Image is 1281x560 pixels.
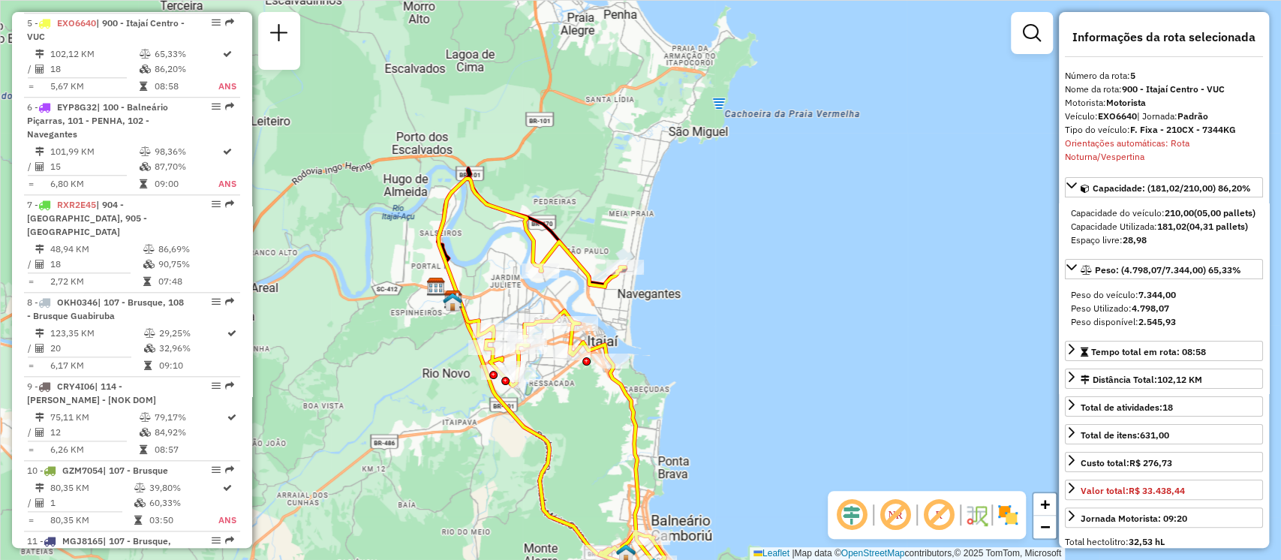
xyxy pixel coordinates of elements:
td: = [27,79,35,94]
td: 39,80% [149,480,218,495]
td: / [27,159,35,174]
span: Ocultar deslocamento [834,497,870,533]
strong: 32,53 hL [1129,536,1165,547]
strong: Motorista [1106,97,1146,108]
div: Custo total: [1081,456,1172,470]
em: Opções [212,465,221,474]
td: / [27,495,35,510]
em: Opções [212,102,221,111]
strong: (05,00 pallets) [1194,207,1255,218]
div: Distância Total: [1081,373,1202,387]
em: Opções [212,297,221,306]
td: 18 [50,257,143,272]
strong: 631,00 [1140,429,1169,441]
td: 5,67 KM [50,79,139,94]
span: | 100 - Balneário Piçarras, 101 - PENHA, 102 - Navegantes [27,101,168,140]
i: Total de Atividades [35,498,44,507]
i: Tempo total em rota [134,516,142,525]
strong: 18 [1162,402,1173,413]
div: Total hectolitro: [1065,535,1263,549]
td: 15 [50,159,139,174]
td: = [27,442,35,457]
strong: (04,31 pallets) [1186,221,1248,232]
div: Capacidade: (181,02/210,00) 86,20% [1065,200,1263,253]
i: Tempo total em rota [140,82,147,91]
td: = [27,274,35,289]
div: Nome da rota: [1065,83,1263,96]
td: 86,69% [158,242,233,257]
span: RXR2E45 [57,199,96,210]
span: 6 - [27,101,168,140]
td: 12 [50,425,138,440]
div: Total de itens: [1081,429,1169,442]
span: 10 - [27,465,168,476]
div: Motorista: [1065,96,1263,110]
span: | 114 - [PERSON_NAME] - [NOK DOM] [27,381,156,405]
div: Veículo: [1065,110,1263,123]
i: % de utilização da cubagem [134,498,146,507]
td: 84,92% [153,425,226,440]
td: 101,99 KM [50,144,139,159]
em: Rota exportada [225,18,234,27]
td: 2,72 KM [50,274,143,289]
em: Rota exportada [225,465,234,474]
td: 98,36% [154,144,218,159]
a: OpenStreetMap [841,548,905,558]
span: + [1040,495,1050,513]
span: Total de atividades: [1081,402,1173,413]
i: Distância Total [35,413,44,422]
td: 32,96% [158,341,226,356]
i: Rota otimizada [223,50,232,59]
td: 03:50 [149,513,218,528]
span: 102,12 KM [1157,374,1202,385]
td: 80,35 KM [50,480,134,495]
strong: EXO6640 [1098,110,1137,122]
span: 5 - [27,17,185,42]
div: Orientações automáticas: Rota Noturna/Vespertina [1065,137,1263,164]
i: Distância Total [35,147,44,156]
div: Número da rota: [1065,69,1263,83]
div: Tipo do veículo: [1065,123,1263,137]
img: Fluxo de ruas [964,503,988,527]
i: Total de Atividades [35,162,44,171]
span: CRY4I06 [57,381,95,392]
i: % de utilização da cubagem [139,428,150,437]
div: Map data © contributors,© 2025 TomTom, Microsoft [750,547,1065,560]
span: 7 - [27,199,147,237]
i: % de utilização do peso [140,50,151,59]
strong: 181,02 [1157,221,1186,232]
strong: Padrão [1177,110,1208,122]
a: Zoom in [1033,493,1056,516]
td: / [27,62,35,77]
i: % de utilização do peso [144,329,155,338]
a: Leaflet [753,548,789,558]
td: 08:57 [153,442,226,457]
div: Espaço livre: [1071,233,1257,247]
i: Rota otimizada [227,329,236,338]
em: Opções [212,18,221,27]
a: Exibir filtros [1017,18,1047,48]
i: Total de Atividades [35,344,44,353]
i: Rota otimizada [223,147,232,156]
span: EYP8G32 [57,101,97,113]
td: ANS [218,176,237,191]
img: FAD CDD Camboriú [443,292,462,312]
i: Rota otimizada [223,483,232,492]
i: Tempo total em rota [140,179,147,188]
div: Capacidade Utilizada: [1071,220,1257,233]
td: 65,33% [154,47,218,62]
span: Peso: (4.798,07/7.344,00) 65,33% [1095,264,1241,275]
a: Peso: (4.798,07/7.344,00) 65,33% [1065,259,1263,279]
td: 6,80 KM [50,176,139,191]
em: Opções [212,200,221,209]
span: Peso do veículo: [1071,289,1176,300]
td: 90,75% [158,257,233,272]
div: Jornada Motorista: 09:20 [1081,512,1187,525]
td: 07:48 [158,274,233,289]
span: | Jornada: [1137,110,1208,122]
a: Nova sessão e pesquisa [264,18,294,52]
td: 60,33% [149,495,218,510]
i: Total de Atividades [35,65,44,74]
div: Peso: (4.798,07/7.344,00) 65,33% [1065,282,1263,335]
a: Valor total:R$ 33.438,44 [1065,480,1263,500]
